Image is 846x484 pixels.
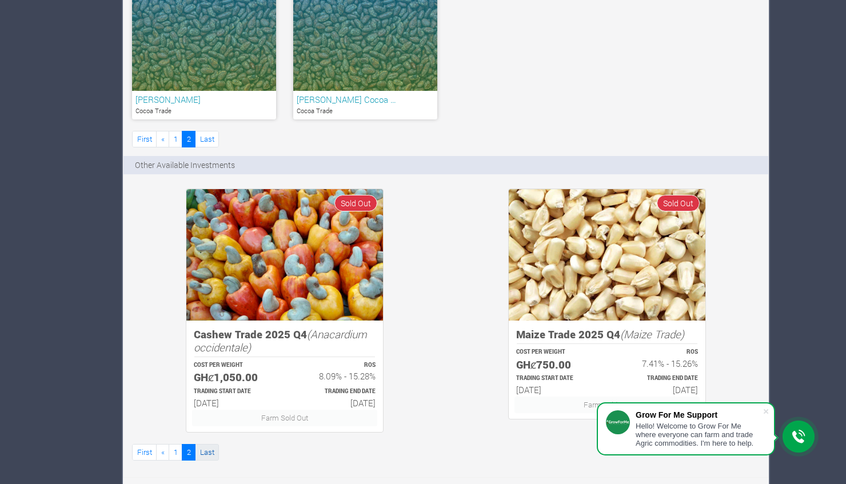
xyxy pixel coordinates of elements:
[195,131,219,147] a: Last
[297,106,434,116] p: Cocoa Trade
[194,398,274,408] h6: [DATE]
[161,134,165,144] span: «
[617,374,698,383] p: Estimated Trading End Date
[617,348,698,357] p: ROS
[295,371,376,381] h6: 8.09% - 15.28%
[132,131,157,147] a: First
[182,131,195,147] a: 2
[194,327,367,354] i: (Anacardium occidentale)
[617,385,698,395] h6: [DATE]
[132,131,219,147] nav: Page Navigation
[617,358,698,369] h6: 7.41% - 15.26%
[636,422,763,447] div: Hello! Welcome to Grow For Me where everyone can farm and trade Agric commodities. I'm here to help.
[132,444,760,461] nav: Page Navigation
[516,348,597,357] p: COST PER WEIGHT
[516,374,597,383] p: Estimated Trading Start Date
[295,361,376,370] p: ROS
[195,444,219,461] a: Last
[135,106,273,116] p: Cocoa Trade
[295,398,376,408] h6: [DATE]
[161,447,165,457] span: «
[182,444,195,461] a: 2
[169,444,182,461] a: 1
[509,189,705,321] img: growforme image
[194,387,274,396] p: Estimated Trading Start Date
[194,361,274,370] p: COST PER WEIGHT
[334,195,377,211] span: Sold Out
[295,387,376,396] p: Estimated Trading End Date
[194,371,274,384] h5: GHȼ1,050.00
[135,159,235,171] p: Other Available Investments
[186,189,383,321] img: growforme image
[132,444,157,461] a: First
[636,410,763,419] div: Grow For Me Support
[516,358,597,371] h5: GHȼ750.00
[194,328,376,354] h5: Cashew Trade 2025 Q4
[657,195,700,211] span: Sold Out
[516,328,698,341] h5: Maize Trade 2025 Q4
[169,131,182,147] a: 1
[297,94,434,105] h6: [PERSON_NAME] Cocoa …
[620,327,684,341] i: (Maize Trade)
[516,385,597,395] h6: [DATE]
[135,94,273,105] h6: [PERSON_NAME]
